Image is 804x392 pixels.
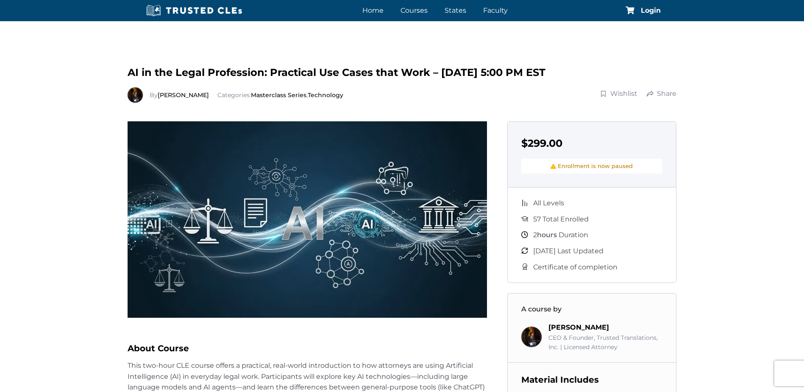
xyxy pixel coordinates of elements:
a: States [442,4,468,17]
a: [PERSON_NAME] [158,91,209,99]
span: 57 Total Enrolled [533,214,589,225]
a: Faculty [481,4,510,17]
a: [PERSON_NAME] [548,323,609,331]
div: Categories: , [150,90,343,100]
img: AI-in-the-Legal-Profession.webp [128,121,487,318]
a: Wishlist [600,89,638,99]
h2: About Course [128,342,487,355]
a: Technology [308,91,343,99]
span: 2 [533,231,537,239]
img: Richard Estevez [521,327,542,347]
span: All Levels [533,198,564,209]
h3: Material Includes [521,373,663,386]
span: Certificate of completion [533,262,618,273]
div: CEO & Founder, Trusted Translations, Inc. | Licensed Attorney [548,333,663,352]
span: AI in the Legal Profession: Practical Use Cases that Work – [DATE] 5:00 PM EST [128,66,545,78]
span: [DATE] Last Updated [533,246,604,257]
div: Enrollment is now paused [521,159,663,174]
img: Trusted CLEs [144,4,245,17]
span: $299.00 [521,137,562,149]
a: Login [641,7,661,14]
span: Duration [533,230,588,241]
span: hours [537,231,557,239]
a: Courses [398,4,430,17]
a: Share [646,89,677,99]
h3: A course by [521,304,663,315]
a: Masterclass Series [251,91,306,99]
span: By [150,91,211,99]
a: Home [360,4,386,17]
img: Richard Estevez [128,87,143,103]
